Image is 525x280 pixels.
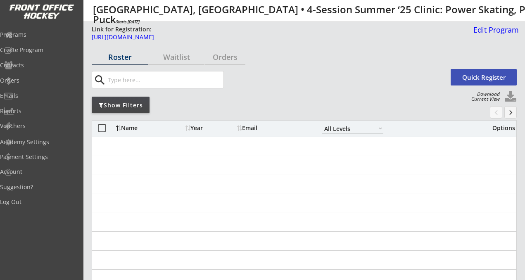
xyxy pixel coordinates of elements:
[237,125,311,131] div: Email
[451,69,517,85] button: Quick Register
[504,91,517,103] button: Click to download full roster. Your browser settings may try to block it, check your security set...
[92,34,468,45] a: [URL][DOMAIN_NAME]
[490,106,502,119] button: chevron_left
[92,101,150,109] div: Show Filters
[106,71,223,88] input: Type here...
[92,53,148,61] div: Roster
[467,92,500,102] div: Download Current View
[486,125,515,131] div: Options
[116,125,183,131] div: Name
[470,26,519,33] div: Edit Program
[93,74,107,87] button: search
[205,53,245,61] div: Orders
[504,106,517,119] button: keyboard_arrow_right
[92,25,153,33] div: Link for Registration:
[185,125,235,131] div: Year
[116,19,140,24] em: Starts [DATE]
[470,26,519,40] a: Edit Program
[92,34,468,40] div: [URL][DOMAIN_NAME]
[148,53,204,61] div: Waitlist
